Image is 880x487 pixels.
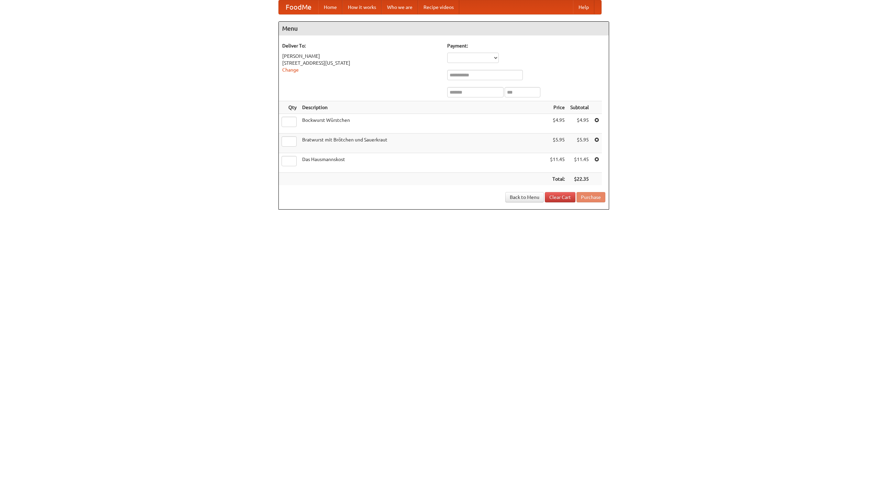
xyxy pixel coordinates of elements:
[279,22,609,35] h4: Menu
[299,153,547,173] td: Das Hausmannskost
[282,42,440,49] h5: Deliver To:
[418,0,459,14] a: Recipe videos
[318,0,342,14] a: Home
[545,192,575,202] a: Clear Cart
[382,0,418,14] a: Who we are
[547,114,568,134] td: $4.95
[447,42,605,49] h5: Payment:
[547,134,568,153] td: $5.95
[282,60,440,66] div: [STREET_ADDRESS][US_STATE]
[279,0,318,14] a: FoodMe
[568,114,592,134] td: $4.95
[547,101,568,114] th: Price
[576,192,605,202] button: Purchase
[299,134,547,153] td: Bratwurst mit Brötchen und Sauerkraut
[568,153,592,173] td: $11.45
[505,192,544,202] a: Back to Menu
[299,114,547,134] td: Bockwurst Würstchen
[547,173,568,186] th: Total:
[547,153,568,173] td: $11.45
[568,134,592,153] td: $5.95
[568,173,592,186] th: $22.35
[282,53,440,60] div: [PERSON_NAME]
[568,101,592,114] th: Subtotal
[282,67,299,73] a: Change
[279,101,299,114] th: Qty
[299,101,547,114] th: Description
[573,0,594,14] a: Help
[342,0,382,14] a: How it works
